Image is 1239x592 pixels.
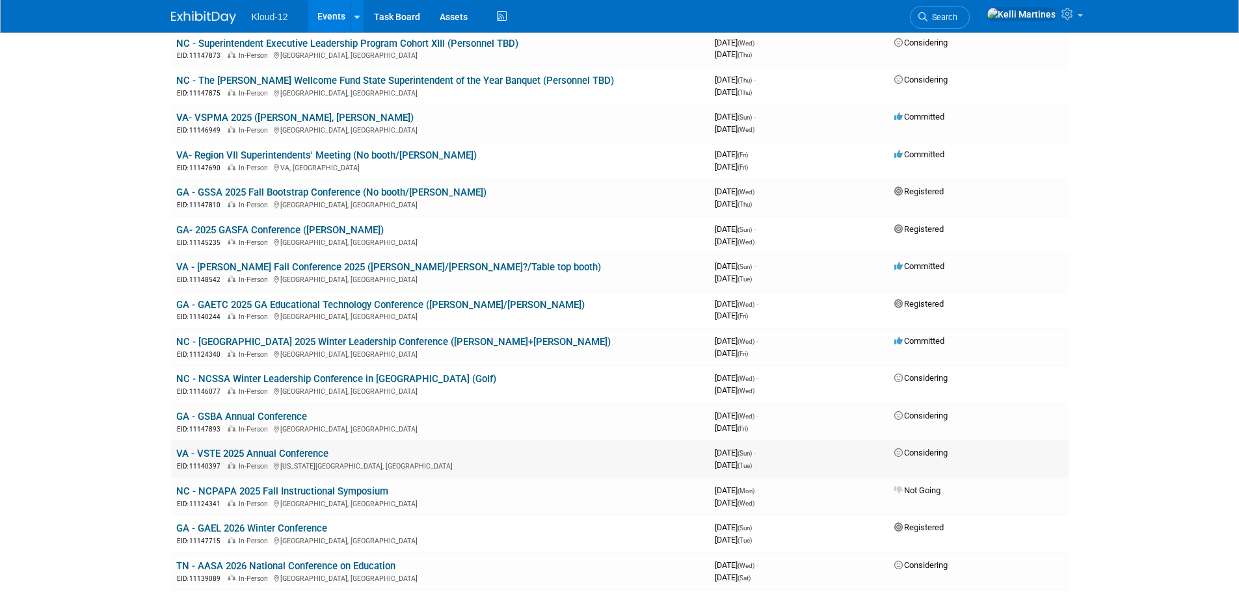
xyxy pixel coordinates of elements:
span: - [756,411,758,420]
span: (Wed) [738,375,754,382]
span: Registered [894,299,944,309]
span: EID: 11124341 [177,500,226,508]
span: (Thu) [738,51,752,58]
span: Registered [894,522,944,532]
img: In-Person Event [228,387,235,394]
span: (Wed) [738,500,754,507]
span: In-Person [239,500,272,508]
div: [GEOGRAPHIC_DATA], [GEOGRAPHIC_DATA] [176,498,704,509]
span: [DATE] [715,485,758,495]
div: [GEOGRAPHIC_DATA], [GEOGRAPHIC_DATA] [176,274,704,285]
span: Not Going [894,485,940,495]
span: [DATE] [715,149,752,159]
span: (Thu) [738,89,752,96]
span: (Wed) [738,188,754,196]
a: VA- Region VII Superintendents' Meeting (No booth/[PERSON_NAME]) [176,149,477,161]
span: Considering [894,411,948,420]
span: (Mon) [738,487,754,495]
span: Kloud-12 [252,12,288,22]
span: [DATE] [715,348,748,358]
span: Committed [894,149,944,159]
span: [DATE] [715,535,752,545]
span: [DATE] [715,498,754,508]
span: - [756,560,758,570]
span: (Fri) [738,151,748,159]
img: In-Person Event [228,350,235,357]
img: In-Person Event [228,276,235,282]
span: (Wed) [738,40,754,47]
a: GA - GSBA Annual Conference [176,411,307,422]
a: NC - Superintendent Executive Leadership Program Cohort XIII (Personnel TBD) [176,38,518,49]
span: [DATE] [715,237,754,246]
img: In-Person Event [228,537,235,543]
img: In-Person Event [228,425,235,431]
span: Considering [894,75,948,84]
span: - [756,373,758,383]
span: [DATE] [715,299,758,309]
img: In-Person Event [228,126,235,133]
div: [GEOGRAPHIC_DATA], [GEOGRAPHIC_DATA] [176,124,704,135]
div: [GEOGRAPHIC_DATA], [GEOGRAPHIC_DATA] [176,348,704,359]
div: [GEOGRAPHIC_DATA], [GEOGRAPHIC_DATA] [176,311,704,322]
a: VA - [PERSON_NAME] Fall Conference 2025 ([PERSON_NAME]/[PERSON_NAME]?/Table top booth) [176,261,601,273]
span: EID: 11148542 [177,276,226,283]
img: Kelli Martines [987,7,1056,21]
span: - [754,448,756,457]
a: TN - AASA 2026 National Conference on Education [176,560,395,572]
span: (Wed) [738,338,754,345]
span: [DATE] [715,38,758,47]
span: Considering [894,448,948,457]
span: Committed [894,112,944,122]
span: In-Person [239,51,272,60]
span: EID: 11147873 [177,52,226,59]
a: NC - NCSSA Winter Leadership Conference in [GEOGRAPHIC_DATA] (Golf) [176,373,496,385]
div: [GEOGRAPHIC_DATA], [GEOGRAPHIC_DATA] [176,573,704,584]
img: In-Person Event [228,500,235,506]
span: (Tue) [738,462,752,469]
img: ExhibitDay [171,11,236,24]
span: [DATE] [715,373,758,383]
span: (Wed) [738,413,754,420]
span: (Sun) [738,263,752,270]
span: (Sun) [738,114,752,121]
span: - [750,149,752,159]
span: [DATE] [715,87,752,97]
span: [DATE] [715,112,756,122]
span: [DATE] [715,274,752,283]
span: In-Person [239,201,272,209]
span: (Tue) [738,276,752,283]
span: [DATE] [715,311,748,320]
span: (Sun) [738,524,752,532]
span: [DATE] [715,522,756,532]
span: Committed [894,336,944,346]
img: In-Person Event [228,201,235,207]
span: [DATE] [715,261,756,271]
div: [GEOGRAPHIC_DATA], [GEOGRAPHIC_DATA] [176,237,704,248]
span: In-Person [239,126,272,135]
span: (Sun) [738,450,752,457]
span: (Fri) [738,425,748,432]
span: In-Person [239,574,272,583]
span: - [756,187,758,196]
a: NC - NCPAPA 2025 Fall Instructional Symposium [176,485,388,497]
a: GA - GAEL 2026 Winter Conference [176,522,327,534]
span: In-Person [239,89,272,97]
img: In-Person Event [228,89,235,96]
span: (Wed) [738,238,754,246]
span: (Tue) [738,537,752,544]
span: EID: 11147810 [177,201,226,209]
span: (Sat) [738,574,751,582]
span: Registered [894,187,944,196]
span: EID: 11140397 [177,463,226,470]
span: - [756,485,758,495]
span: [DATE] [715,423,748,433]
div: [GEOGRAPHIC_DATA], [GEOGRAPHIC_DATA] [176,385,704,396]
span: EID: 11146077 [177,388,226,395]
a: GA- 2025 GASFA Conference ([PERSON_NAME]) [176,224,384,236]
span: EID: 11139089 [177,575,226,582]
span: - [756,336,758,346]
span: EID: 11147715 [177,537,226,545]
span: - [756,38,758,47]
div: [GEOGRAPHIC_DATA], [GEOGRAPHIC_DATA] [176,423,704,434]
img: In-Person Event [228,462,235,469]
